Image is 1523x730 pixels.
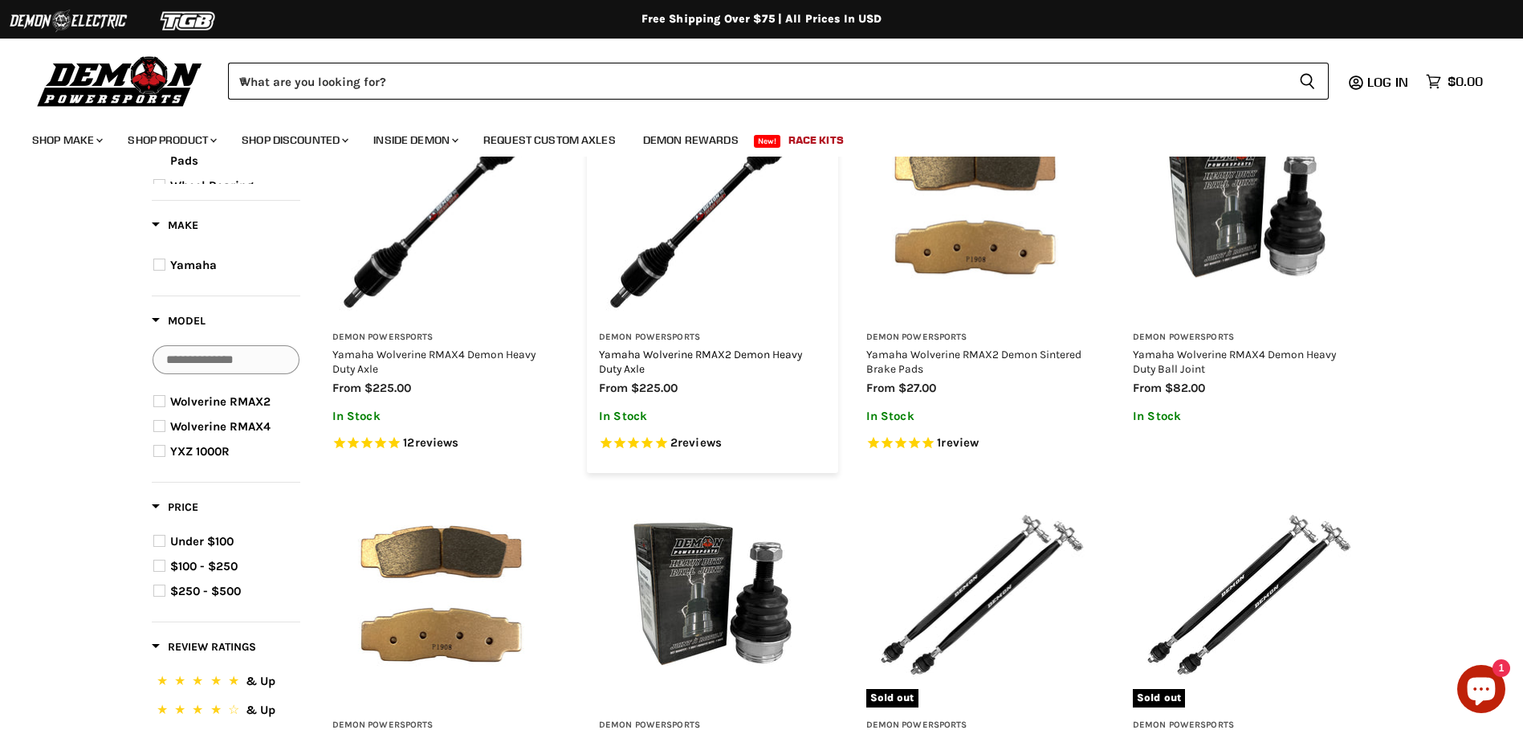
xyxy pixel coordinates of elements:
form: Product [228,63,1329,100]
img: Demon Electric Logo 2 [8,6,128,36]
a: Yamaha Wolverine RMAX2 Demon Heavy Duty Axle [599,348,802,375]
h3: Demon Powersports [1133,332,1360,344]
a: Log in [1360,75,1418,89]
span: Yamaha [170,258,217,272]
h3: Demon Powersports [599,332,826,344]
span: 12 reviews [403,435,458,450]
span: from [599,381,628,395]
button: Search [1286,63,1329,100]
span: Sold out [1133,689,1185,707]
img: Demon Powersports [32,52,208,109]
span: 1 reviews [937,435,979,450]
p: In Stock [599,410,826,423]
h3: Demon Powersports [866,332,1093,344]
h3: Demon Powersports [332,332,560,344]
button: 4 Stars. [153,700,299,724]
button: Filter by Make [152,218,198,238]
span: Sold out [866,689,918,707]
a: $0.00 [1418,70,1491,93]
span: Wheel Bearing [170,178,254,193]
span: New! [754,135,781,148]
p: In Stock [332,410,560,423]
span: YXZ 1000R [170,444,230,459]
span: Under $100 [170,534,234,549]
span: Review Ratings [152,640,256,654]
input: Search Options [153,345,299,374]
span: Rated 5.0 out of 5 stars 1 reviews [866,435,1093,452]
a: Yamaha Wolverine RMAX4 Demon Xtreme Heavy Duty Tie Rod Race SpecSold out [1133,480,1360,708]
span: Wolverine RMAX4 [170,419,271,434]
span: Make [152,218,198,232]
span: 2 reviews [670,435,722,450]
span: $0.00 [1448,74,1483,89]
a: Yamaha Wolverine RMAX2 Demon Sintered Brake Pads [866,348,1081,375]
img: Yamaha Wolverine RMAX2 Demon Heavy Duty Axle [599,93,826,320]
p: In Stock [866,410,1093,423]
span: $100 - $250 [170,559,238,573]
a: Shop Product [116,124,226,157]
a: Shop Discounted [230,124,358,157]
a: Shop Make [20,124,112,157]
img: Yamaha Wolverine RMAX4 Demon Heavy Duty Ball Joint [1133,93,1360,320]
span: & Up [246,703,275,717]
img: TGB Logo 2 [128,6,249,36]
img: Yamaha Wolverine RMAX2 Demon Xtreme Heavy Duty Tie Rod Race Spec [866,480,1093,708]
img: Yamaha Wolverine RMAX4 Demon Xtreme Heavy Duty Tie Rod Race Spec [1133,480,1360,708]
span: Wolverine RMAX2 [170,394,271,409]
span: Price [152,500,198,514]
img: Yamaha Wolverine RMAX4 Demon Heavy Duty Axle [332,93,560,320]
button: Filter by Price [152,500,198,520]
a: Demon Rewards [631,124,751,157]
span: from [332,381,361,395]
ul: Main menu [20,117,1479,157]
span: $82.00 [1165,381,1205,395]
span: Rated 5.0 out of 5 stars 12 reviews [332,435,560,452]
span: Log in [1367,74,1408,90]
button: Filter by Review Ratings [152,639,256,659]
a: Race Kits [776,124,856,157]
a: Yamaha Wolverine RMAX4 Demon Heavy Duty Ball Joint [1133,348,1336,375]
span: Rated 5.0 out of 5 stars 2 reviews [599,435,826,452]
div: Free Shipping Over $75 | All Prices In USD [120,12,1404,27]
a: Yamaha Wolverine RMAX2 Demon Xtreme Heavy Duty Tie Rod Race SpecSold out [866,480,1093,708]
span: $225.00 [364,381,411,395]
p: In Stock [1133,410,1360,423]
span: Model [152,314,206,328]
inbox-online-store-chat: Shopify online store chat [1452,665,1510,717]
input: When autocomplete results are available use up and down arrows to review and enter to select [228,63,1286,100]
span: review [941,435,979,450]
img: Yamaha Wolverine RMAX2 Demon Sintered Brake Pads [866,93,1093,320]
a: Inside Demon [361,124,468,157]
button: 5 Stars. [153,671,299,695]
span: reviews [678,435,722,450]
span: reviews [415,435,459,450]
span: & Up [246,674,275,688]
span: $250 - $500 [170,584,241,598]
button: Filter by Model [152,313,206,333]
span: $225.00 [631,381,678,395]
span: from [1133,381,1162,395]
span: from [866,381,895,395]
a: Yamaha Wolverine RMAX4 Demon Heavy Duty Axle [332,348,535,375]
span: $27.00 [898,381,936,395]
img: Yamaha Wolverine RMAX4 Demon Sintered Brake Pads [332,480,560,708]
img: Yamaha Wolverine RMAX2 Demon Heavy Duty Ball Joint [599,480,826,708]
a: Request Custom Axles [471,124,628,157]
